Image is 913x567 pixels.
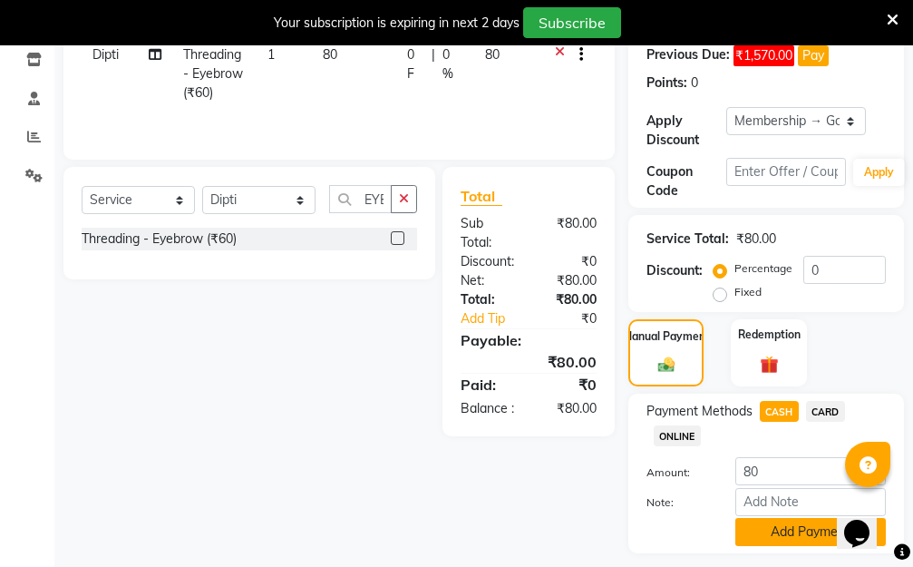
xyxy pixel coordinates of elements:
span: 1 [267,46,275,63]
input: Add Note [735,488,886,516]
span: 0 % [442,45,463,83]
button: Add Payment [735,518,886,546]
label: Percentage [734,260,792,277]
img: _gift.svg [754,354,784,376]
span: CARD [806,401,845,422]
div: Discount: [646,261,703,280]
span: 80 [323,46,337,63]
label: Amount: [633,464,722,481]
div: ₹0 [542,309,610,328]
div: Payable: [447,329,610,351]
div: Balance : [447,399,529,418]
div: Your subscription is expiring in next 2 days [274,14,520,33]
span: ₹1,570.00 [733,45,794,66]
div: ₹0 [529,374,610,396]
span: CASH [760,401,799,422]
input: Amount [735,457,886,485]
span: 80 [485,46,500,63]
label: Note: [633,494,722,511]
label: Fixed [734,284,762,300]
img: _cash.svg [653,356,680,375]
div: Coupon Code [646,162,726,200]
iframe: chat widget [837,494,895,549]
button: Pay [798,45,829,66]
span: 0 F [407,45,424,83]
span: | [432,45,435,83]
div: Previous Due: [646,45,730,66]
div: Discount: [447,252,529,271]
div: Service Total: [646,230,729,249]
label: Redemption [738,327,801,343]
div: ₹80.00 [529,399,610,418]
button: Subscribe [523,7,621,38]
div: Points: [646,73,687,93]
div: ₹0 [529,252,610,271]
input: Search or Scan [329,185,392,213]
div: Sub Total: [447,214,529,252]
div: Net: [447,271,529,290]
button: Apply [853,159,905,186]
input: Enter Offer / Coupon Code [726,158,846,186]
span: Payment Methods [646,402,753,421]
div: ₹80.00 [529,271,610,290]
div: ₹80.00 [529,214,610,252]
span: Threading - Eyebrow (₹60) [183,46,243,101]
div: Apply Discount [646,112,726,150]
div: ₹80.00 [736,230,776,249]
div: ₹80.00 [529,290,610,309]
label: Manual Payment [623,328,710,345]
div: ₹80.00 [447,351,610,373]
div: 0 [691,73,698,93]
div: Paid: [447,374,529,396]
div: Threading - Eyebrow (₹60) [82,230,237,249]
span: Dipti [92,46,119,63]
span: ONLINE [654,425,701,446]
div: Total: [447,290,529,309]
a: Add Tip [447,309,542,328]
span: Total [461,187,502,206]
